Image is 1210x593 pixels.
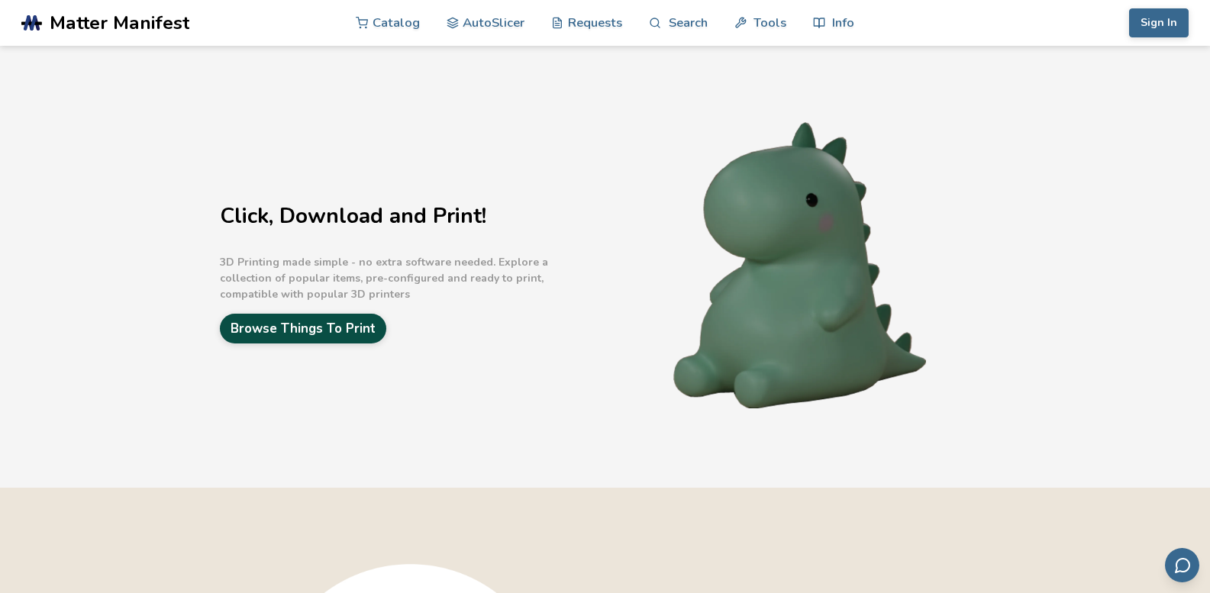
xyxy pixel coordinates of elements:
button: Send feedback via email [1165,548,1199,582]
span: Matter Manifest [50,12,189,34]
a: Browse Things To Print [220,314,386,343]
p: 3D Printing made simple - no extra software needed. Explore a collection of popular items, pre-co... [220,254,602,302]
h1: Click, Download and Print! [220,205,602,228]
button: Sign In [1129,8,1189,37]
